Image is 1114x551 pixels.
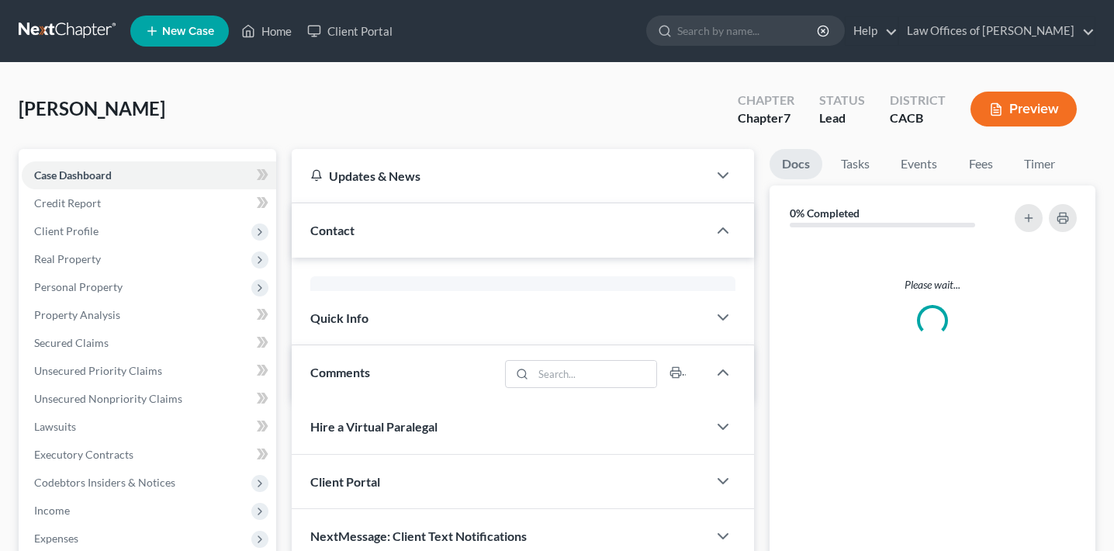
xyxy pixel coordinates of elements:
[34,196,101,210] span: Credit Report
[22,161,276,189] a: Case Dashboard
[34,168,112,182] span: Case Dashboard
[34,280,123,293] span: Personal Property
[310,474,380,489] span: Client Portal
[310,168,689,184] div: Updates & News
[899,17,1095,45] a: Law Offices of [PERSON_NAME]
[34,532,78,545] span: Expenses
[819,109,865,127] div: Lead
[34,392,182,405] span: Unsecured Nonpriority Claims
[890,92,946,109] div: District
[534,361,657,387] input: Search...
[22,301,276,329] a: Property Analysis
[22,413,276,441] a: Lawsuits
[770,149,822,179] a: Docs
[819,92,865,109] div: Status
[34,308,120,321] span: Property Analysis
[310,365,370,379] span: Comments
[310,528,527,543] span: NextMessage: Client Text Notifications
[829,149,882,179] a: Tasks
[34,504,70,517] span: Income
[310,310,368,325] span: Quick Info
[34,364,162,377] span: Unsecured Priority Claims
[738,92,794,109] div: Chapter
[34,336,109,349] span: Secured Claims
[782,277,1083,293] p: Please wait...
[956,149,1005,179] a: Fees
[323,289,723,307] div: [PERSON_NAME]
[22,189,276,217] a: Credit Report
[19,97,165,120] span: [PERSON_NAME]
[22,357,276,385] a: Unsecured Priority Claims
[22,329,276,357] a: Secured Claims
[784,110,791,125] span: 7
[299,17,400,45] a: Client Portal
[890,109,946,127] div: CACB
[310,419,438,434] span: Hire a Virtual Paralegal
[22,441,276,469] a: Executory Contracts
[34,476,175,489] span: Codebtors Insiders & Notices
[677,16,819,45] input: Search by name...
[1012,149,1067,179] a: Timer
[888,149,950,179] a: Events
[846,17,898,45] a: Help
[790,206,860,220] strong: 0% Completed
[34,420,76,433] span: Lawsuits
[34,252,101,265] span: Real Property
[34,448,133,461] span: Executory Contracts
[162,26,214,37] span: New Case
[234,17,299,45] a: Home
[738,109,794,127] div: Chapter
[310,223,355,237] span: Contact
[22,385,276,413] a: Unsecured Nonpriority Claims
[970,92,1077,126] button: Preview
[34,224,99,237] span: Client Profile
